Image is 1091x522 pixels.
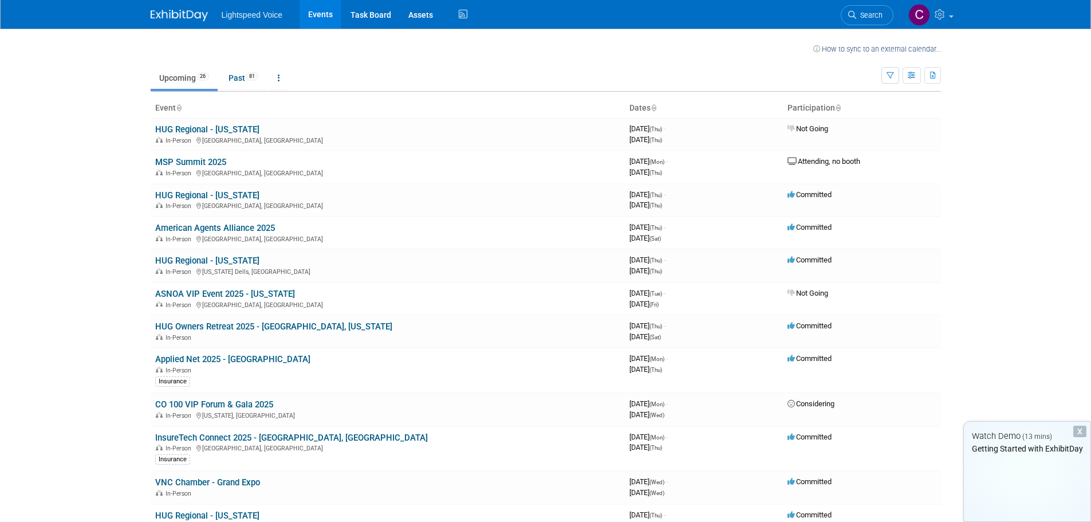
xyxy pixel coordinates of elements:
[666,433,668,441] span: -
[1073,426,1086,437] div: Dismiss
[155,443,620,452] div: [GEOGRAPHIC_DATA], [GEOGRAPHIC_DATA]
[629,256,665,264] span: [DATE]
[151,99,625,118] th: Event
[166,236,195,243] span: In-Person
[629,266,662,275] span: [DATE]
[964,430,1090,442] div: Watch Demo
[664,511,665,519] span: -
[155,124,259,135] a: HUG Regional - [US_STATE]
[787,289,828,297] span: Not Going
[246,72,258,81] span: 81
[629,300,659,308] span: [DATE]
[649,192,662,198] span: (Thu)
[156,334,163,340] img: In-Person Event
[629,124,665,133] span: [DATE]
[629,488,664,497] span: [DATE]
[629,433,668,441] span: [DATE]
[156,412,163,418] img: In-Person Event
[787,477,832,486] span: Committed
[649,291,662,297] span: (Tue)
[155,190,259,201] a: HUG Regional - [US_STATE]
[629,354,668,363] span: [DATE]
[629,135,662,144] span: [DATE]
[1022,433,1052,441] span: (13 mins)
[649,401,664,407] span: (Mon)
[649,170,662,176] span: (Thu)
[629,223,665,231] span: [DATE]
[629,477,668,486] span: [DATE]
[629,511,665,519] span: [DATE]
[155,454,190,465] div: Insurance
[649,268,662,274] span: (Thu)
[629,234,661,242] span: [DATE]
[155,201,620,210] div: [GEOGRAPHIC_DATA], [GEOGRAPHIC_DATA]
[156,236,163,241] img: In-Person Event
[666,477,668,486] span: -
[155,168,620,177] div: [GEOGRAPHIC_DATA], [GEOGRAPHIC_DATA]
[664,124,665,133] span: -
[166,412,195,419] span: In-Person
[629,399,668,408] span: [DATE]
[166,202,195,210] span: In-Person
[155,266,620,276] div: [US_STATE] Dells, [GEOGRAPHIC_DATA]
[649,367,662,373] span: (Thu)
[787,354,832,363] span: Committed
[166,301,195,309] span: In-Person
[964,443,1090,454] div: Getting Started with ExhibitDay
[651,103,656,112] a: Sort by Start Date
[649,301,659,308] span: (Fri)
[649,490,664,496] span: (Wed)
[176,103,182,112] a: Sort by Event Name
[625,99,783,118] th: Dates
[155,511,259,521] a: HUG Regional - [US_STATE]
[196,72,209,81] span: 26
[666,399,668,408] span: -
[649,323,662,329] span: (Thu)
[156,445,163,450] img: In-Person Event
[629,410,664,419] span: [DATE]
[629,321,665,330] span: [DATE]
[155,399,273,410] a: CO 100 VIP Forum & Gala 2025
[783,99,941,118] th: Participation
[156,268,163,274] img: In-Person Event
[151,10,208,21] img: ExhibitDay
[649,512,662,519] span: (Thu)
[787,190,832,199] span: Committed
[156,202,163,208] img: In-Person Event
[787,511,832,519] span: Committed
[856,11,883,19] span: Search
[787,321,832,330] span: Committed
[666,157,668,166] span: -
[787,433,832,441] span: Committed
[649,479,664,485] span: (Wed)
[166,334,195,342] span: In-Person
[649,445,662,451] span: (Thu)
[155,410,620,419] div: [US_STATE], [GEOGRAPHIC_DATA]
[156,137,163,143] img: In-Person Event
[664,321,665,330] span: -
[649,159,664,165] span: (Mon)
[166,445,195,452] span: In-Person
[155,354,310,364] a: Applied Net 2025 - [GEOGRAPHIC_DATA]
[629,168,662,176] span: [DATE]
[155,234,620,243] div: [GEOGRAPHIC_DATA], [GEOGRAPHIC_DATA]
[664,190,665,199] span: -
[629,190,665,199] span: [DATE]
[222,10,283,19] span: Lightspeed Voice
[156,170,163,175] img: In-Person Event
[649,225,662,231] span: (Thu)
[155,477,260,488] a: VNC Chamber - Grand Expo
[649,434,664,441] span: (Mon)
[155,376,190,387] div: Insurance
[166,367,195,374] span: In-Person
[629,157,668,166] span: [DATE]
[649,257,662,264] span: (Thu)
[155,433,428,443] a: InsureTech Connect 2025 - [GEOGRAPHIC_DATA], [GEOGRAPHIC_DATA]
[155,157,226,167] a: MSP Summit 2025
[166,268,195,276] span: In-Person
[649,334,661,340] span: (Sat)
[787,223,832,231] span: Committed
[155,289,295,299] a: ASNOA VIP Event 2025 - [US_STATE]
[629,332,661,341] span: [DATE]
[166,137,195,144] span: In-Person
